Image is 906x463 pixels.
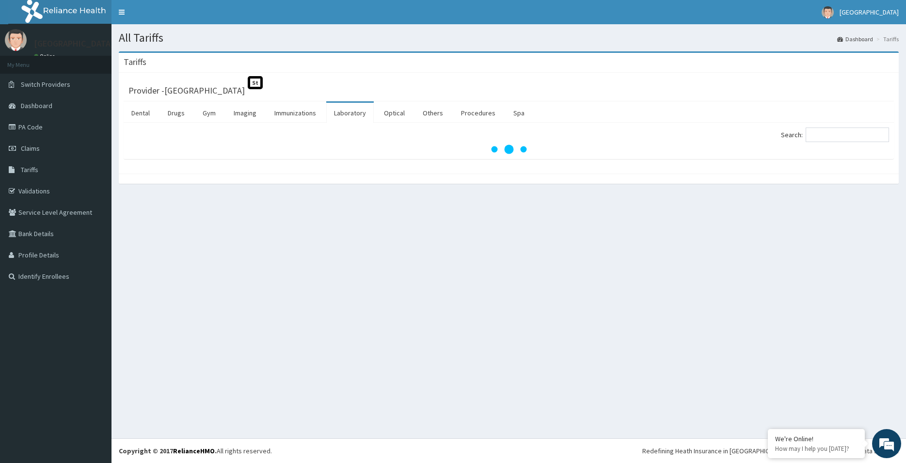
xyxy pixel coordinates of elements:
h3: Tariffs [124,58,146,66]
span: We're online! [56,122,134,220]
a: RelianceHMO [173,447,215,455]
footer: All rights reserved. [111,438,906,463]
a: Optical [376,103,413,123]
span: St [248,76,263,89]
a: Drugs [160,103,192,123]
label: Search: [781,128,889,142]
p: [GEOGRAPHIC_DATA] [34,39,114,48]
div: Chat with us now [50,54,163,67]
span: Dashboard [21,101,52,110]
div: Minimize live chat window [159,5,182,28]
img: d_794563401_company_1708531726252_794563401 [18,48,39,73]
svg: audio-loading [490,130,528,169]
span: [GEOGRAPHIC_DATA] [840,8,899,16]
span: Tariffs [21,165,38,174]
a: Spa [506,103,532,123]
p: How may I help you today? [775,445,858,453]
input: Search: [806,128,889,142]
a: Online [34,53,57,60]
div: Redefining Heath Insurance in [GEOGRAPHIC_DATA] using Telemedicine and Data Science! [642,446,899,456]
span: Switch Providers [21,80,70,89]
a: Dental [124,103,158,123]
a: Immunizations [267,103,324,123]
img: User Image [5,29,27,51]
img: User Image [822,6,834,18]
a: Procedures [453,103,503,123]
a: Gym [195,103,223,123]
h1: All Tariffs [119,32,899,44]
li: Tariffs [874,35,899,43]
textarea: Type your message and hit 'Enter' [5,265,185,299]
strong: Copyright © 2017 . [119,447,217,455]
a: Laboratory [326,103,374,123]
span: Claims [21,144,40,153]
a: Imaging [226,103,264,123]
h3: Provider - [GEOGRAPHIC_DATA] [128,86,245,95]
a: Others [415,103,451,123]
a: Dashboard [837,35,873,43]
div: We're Online! [775,434,858,443]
